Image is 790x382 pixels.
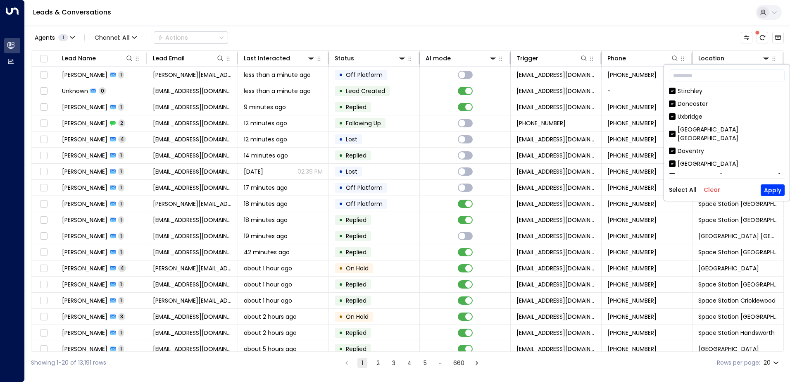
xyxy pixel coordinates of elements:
[244,184,288,192] span: 17 minutes ago
[38,86,49,96] span: Toggle select row
[62,135,107,143] span: Joao Francisco
[698,200,778,208] span: Space Station Wakefield
[244,200,288,208] span: 18 minutes ago
[62,329,107,337] span: Tania Mcdermott
[346,232,366,240] span: Replied
[607,167,657,176] span: +447432506173
[38,344,49,354] span: Toggle select row
[602,83,692,99] td: -
[669,160,785,168] div: [GEOGRAPHIC_DATA]
[346,345,366,353] span: Replied
[669,125,785,143] div: [GEOGRAPHIC_DATA] [GEOGRAPHIC_DATA]
[678,112,702,121] div: Uxbridge
[153,216,232,224] span: 82laurencallaghan@gmail.com
[118,136,126,143] span: 4
[607,200,657,208] span: +447894897644
[62,280,107,289] span: Gary Willmot
[99,87,106,94] span: 0
[62,151,107,160] span: Bryn Roberts
[62,216,107,224] span: Lauren Callaghan
[698,313,778,321] span: Space Station Wakefield
[118,216,124,223] span: 1
[153,119,232,127] span: jpatrickbadboy@hotmail.co.uk
[244,151,288,160] span: 14 minutes ago
[346,329,366,337] span: Replied
[472,358,482,368] button: Go to next page
[704,186,720,193] button: Clear
[516,296,595,305] span: leads@space-station.co.uk
[335,53,354,63] div: Status
[698,280,778,289] span: Space Station Doncaster
[607,296,657,305] span: +447817238354
[154,31,228,44] button: Actions
[607,103,657,111] span: +447933342553
[607,280,657,289] span: +447807877847
[717,358,760,367] label: Rows per page:
[698,53,724,63] div: Location
[118,232,124,239] span: 1
[516,53,588,63] div: Trigger
[153,313,232,321] span: nettinoo@hotmail.co.uk
[516,135,595,143] span: leads@space-station.co.uk
[373,358,383,368] button: Go to page 2
[346,184,383,192] span: Off Platform
[346,216,366,224] span: Replied
[516,248,595,256] span: leads@space-station.co.uk
[669,172,785,181] div: Space Station [GEOGRAPHIC_DATA]
[118,152,124,159] span: 1
[38,134,49,145] span: Toggle select row
[118,345,124,352] span: 1
[607,345,657,353] span: +447586618278
[516,184,595,192] span: leads@space-station.co.uk
[38,167,49,177] span: Toggle select row
[153,53,224,63] div: Lead Email
[426,53,497,63] div: AI mode
[516,119,566,127] span: +447921211278
[516,53,538,63] div: Trigger
[516,280,595,289] span: leads@space-station.co.uk
[339,277,343,291] div: •
[339,342,343,356] div: •
[153,232,232,240] span: robmcdougall57@gmail.com
[607,119,657,127] span: +447921211278
[244,53,315,63] div: Last Interacted
[339,148,343,162] div: •
[678,172,780,181] div: Space Station [GEOGRAPHIC_DATA]
[244,345,297,353] span: about 5 hours ago
[118,200,124,207] span: 1
[244,167,263,176] span: Sep 05, 2025
[244,87,311,95] span: less than a minute ago
[346,248,366,256] span: Replied
[346,264,369,272] span: On Hold
[153,103,232,111] span: ellieangel27@gmail.com
[118,265,126,272] span: 4
[516,329,595,337] span: leads@space-station.co.uk
[346,135,357,143] span: Lost
[62,248,107,256] span: Julian Burley
[118,119,125,127] span: 2
[118,71,124,78] span: 1
[153,329,232,337] span: drtamcdermott@gmail.com
[153,71,232,79] span: melissa.louise1234@outlook.com
[764,357,780,369] div: 20
[153,200,232,208] span: shannon.hey@hotmail.com
[244,280,292,289] span: about 1 hour ago
[607,329,657,337] span: +447886625313
[607,135,657,143] span: +447921211278
[516,232,595,240] span: leads@space-station.co.uk
[91,32,140,43] button: Channel:All
[153,248,232,256] span: boz_burley@yahoo.co.uk
[339,100,343,114] div: •
[38,247,49,258] span: Toggle select row
[244,248,290,256] span: 42 minutes ago
[698,216,778,224] span: Space Station Doncaster
[118,329,124,336] span: 1
[698,53,770,63] div: Location
[62,53,133,63] div: Lead Name
[31,358,106,367] div: Showing 1-20 of 13,191 rows
[62,53,96,63] div: Lead Name
[678,160,738,168] div: [GEOGRAPHIC_DATA]
[153,264,232,272] span: mandy.tetstill@outlook.com
[516,167,595,176] span: leads@space-station.co.uk
[607,184,657,192] span: +447746183630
